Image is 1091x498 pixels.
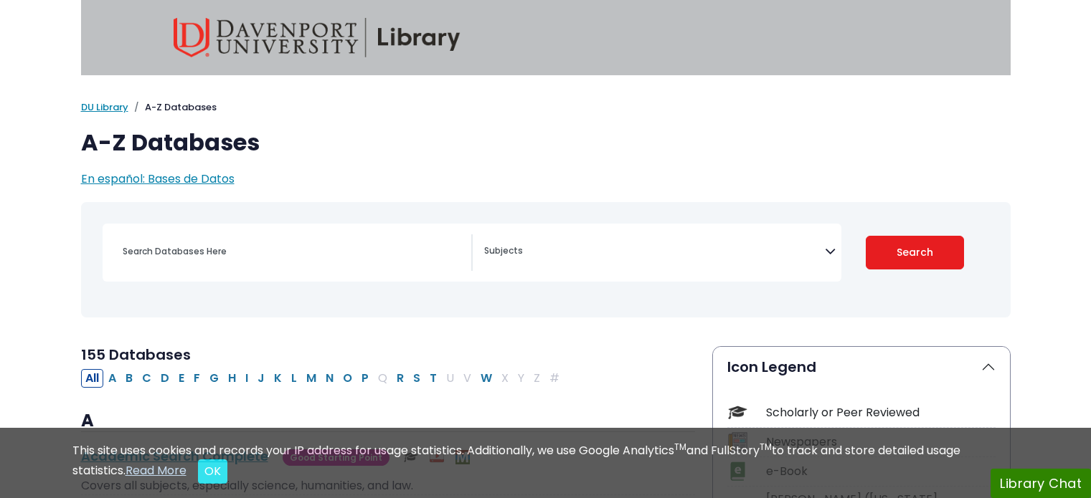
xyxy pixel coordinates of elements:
button: Filter Results S [409,369,425,388]
button: Filter Results T [425,369,441,388]
div: Alpha-list to filter by first letter of database name [81,369,565,386]
button: Filter Results G [205,369,223,388]
button: Filter Results L [287,369,301,388]
button: Filter Results B [121,369,137,388]
a: Read More [126,462,186,479]
button: Icon Legend [713,347,1010,387]
button: Filter Results D [156,369,174,388]
a: En español: Bases de Datos [81,171,235,187]
button: Close [198,459,227,484]
button: Filter Results A [104,369,121,388]
button: All [81,369,103,388]
nav: breadcrumb [81,100,1011,115]
button: Filter Results N [321,369,338,388]
button: Filter Results C [138,369,156,388]
div: This site uses cookies and records your IP address for usage statistics. Additionally, we use Goo... [72,442,1019,484]
button: Filter Results I [241,369,252,388]
button: Filter Results H [224,369,240,388]
button: Submit for Search Results [866,236,964,269]
div: Scholarly or Peer Reviewed [766,404,996,421]
button: Filter Results J [253,369,269,388]
button: Filter Results F [189,369,204,388]
h3: A [81,411,695,432]
button: Filter Results P [357,369,373,388]
img: Icon Scholarly or Peer Reviewed [728,403,747,422]
h1: A-Z Databases [81,129,1011,156]
button: Filter Results M [302,369,321,388]
button: Filter Results R [392,369,408,388]
img: Davenport University Library [174,18,461,57]
textarea: Search [484,246,825,258]
button: Filter Results E [174,369,189,388]
button: Filter Results K [270,369,286,388]
button: Library Chat [991,469,1091,498]
sup: TM [760,441,772,453]
button: Filter Results O [339,369,356,388]
li: A-Z Databases [128,100,217,115]
a: DU Library [81,100,128,114]
sup: TM [674,441,686,453]
input: Search database by title or keyword [114,241,471,262]
span: 155 Databases [81,345,191,365]
nav: Search filters [81,202,1011,317]
button: Filter Results W [476,369,496,388]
